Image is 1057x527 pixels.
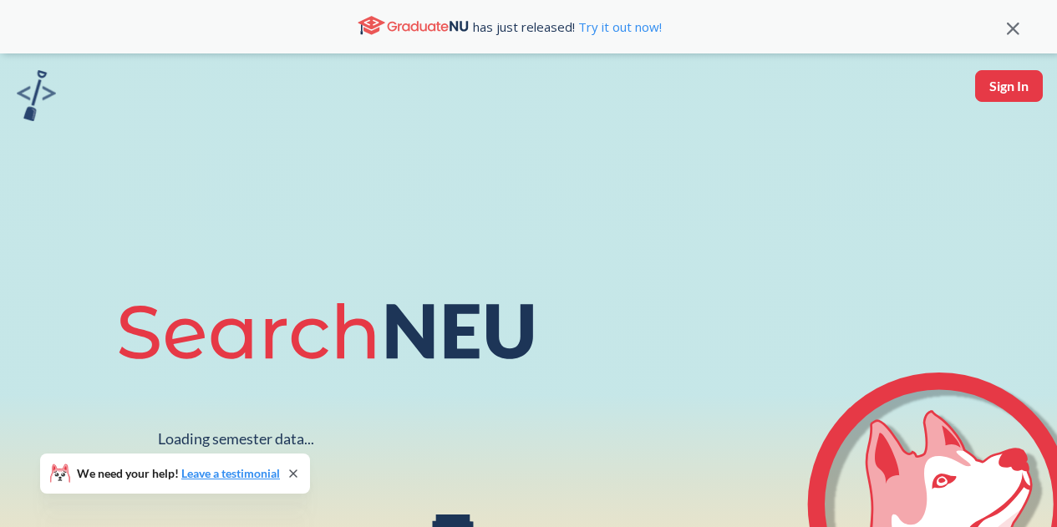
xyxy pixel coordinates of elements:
span: We need your help! [77,468,280,479]
a: sandbox logo [17,70,56,126]
span: has just released! [473,18,662,36]
img: sandbox logo [17,70,56,121]
a: Try it out now! [575,18,662,35]
div: Loading semester data... [158,429,314,448]
a: Leave a testimonial [181,466,280,480]
button: Sign In [975,70,1043,102]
